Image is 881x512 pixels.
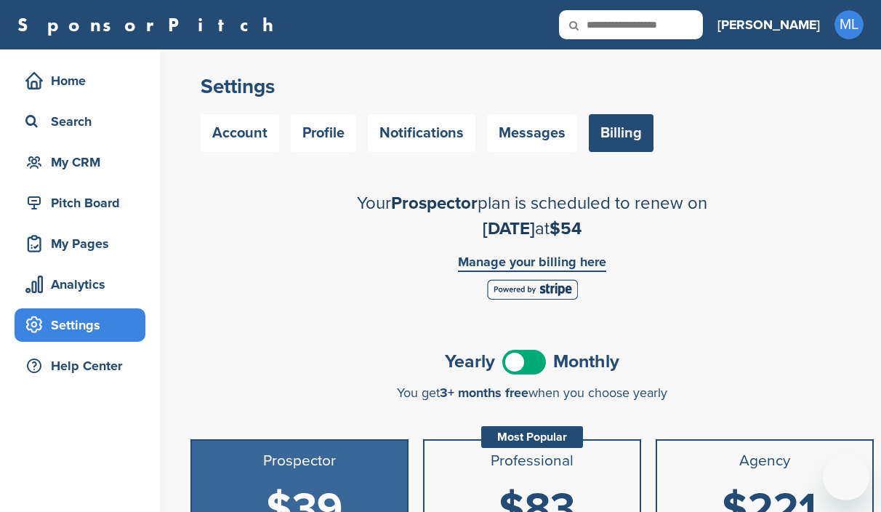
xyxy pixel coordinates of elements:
[22,312,145,338] div: Settings
[22,190,145,216] div: Pitch Board
[22,231,145,257] div: My Pages
[589,114,653,152] a: Billing
[553,353,619,371] span: Monthly
[201,73,864,100] h2: Settings
[717,9,820,41] a: [PERSON_NAME]
[17,15,283,34] a: SponsorPitch
[15,186,145,220] a: Pitch Board
[550,218,582,239] span: $54
[15,349,145,383] a: Help Center
[22,271,145,297] div: Analytics
[368,114,475,152] a: Notifications
[278,191,787,241] h2: Your plan is scheduled to renew on at
[22,353,145,379] div: Help Center
[15,308,145,342] a: Settings
[487,114,577,152] a: Messages
[22,108,145,135] div: Search
[15,64,145,97] a: Home
[823,454,869,500] iframe: Button to launch messaging window
[458,255,606,272] a: Manage your billing here
[22,68,145,94] div: Home
[291,114,356,152] a: Profile
[481,426,583,448] div: Most Popular
[15,145,145,179] a: My CRM
[15,105,145,138] a: Search
[15,268,145,301] a: Analytics
[717,15,820,35] h3: [PERSON_NAME]
[15,227,145,260] a: My Pages
[663,452,866,470] h3: Agency
[483,218,535,239] span: [DATE]
[834,10,864,39] span: ML
[198,452,401,470] h3: Prospector
[430,452,634,470] h3: Professional
[391,193,478,214] span: Prospector
[190,385,874,400] div: You get when you choose yearly
[201,114,279,152] a: Account
[487,279,578,300] img: Stripe
[22,149,145,175] div: My CRM
[440,385,528,401] span: 3+ months free
[445,353,495,371] span: Yearly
